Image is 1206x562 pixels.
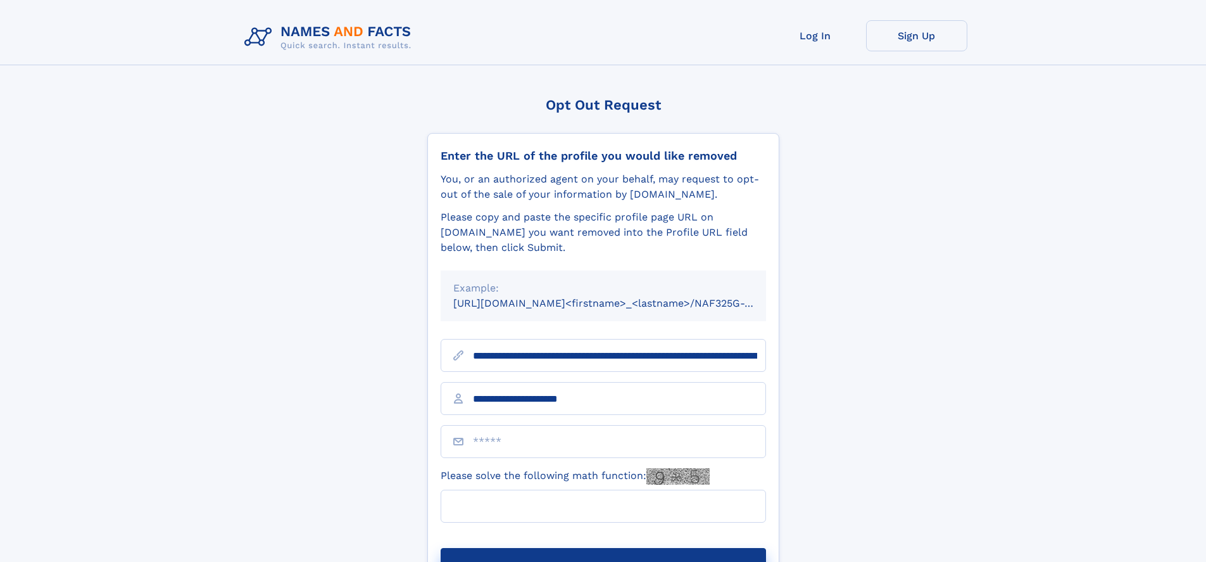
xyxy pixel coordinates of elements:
[441,210,766,255] div: Please copy and paste the specific profile page URL on [DOMAIN_NAME] you want removed into the Pr...
[453,281,753,296] div: Example:
[441,468,710,485] label: Please solve the following math function:
[866,20,967,51] a: Sign Up
[453,297,790,309] small: [URL][DOMAIN_NAME]<firstname>_<lastname>/NAF325G-xxxxxxxx
[441,149,766,163] div: Enter the URL of the profile you would like removed
[765,20,866,51] a: Log In
[441,172,766,202] div: You, or an authorized agent on your behalf, may request to opt-out of the sale of your informatio...
[427,97,779,113] div: Opt Out Request
[239,20,422,54] img: Logo Names and Facts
